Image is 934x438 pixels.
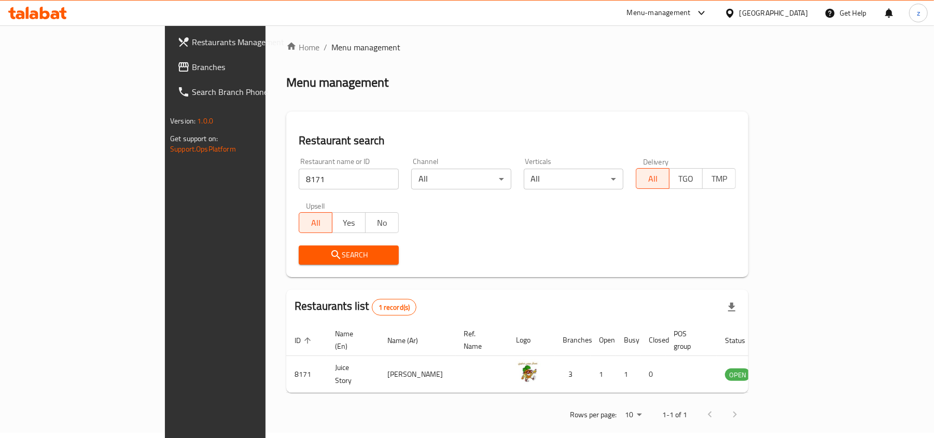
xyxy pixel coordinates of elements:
span: z [917,7,920,19]
span: Search Branch Phone [192,86,313,98]
li: / [324,41,327,53]
button: Yes [332,212,366,233]
span: Name (En) [335,327,367,352]
button: TMP [702,168,736,189]
th: Open [591,324,616,356]
div: Total records count [372,299,417,316]
a: Restaurants Management [169,30,321,54]
h2: Restaurants list [295,298,416,316]
nav: breadcrumb [286,41,748,53]
a: Search Branch Phone [169,79,321,104]
div: Menu-management [627,7,691,19]
h2: Restaurant search [299,133,736,148]
td: 1 [591,356,616,393]
td: 3 [554,356,591,393]
p: 1-1 of 1 [662,408,687,421]
span: Branches [192,61,313,73]
span: 1.0.0 [197,114,213,128]
td: Juice Story [327,356,379,393]
span: Restaurants Management [192,36,313,48]
div: OPEN [725,368,750,381]
label: Delivery [643,158,669,165]
span: ID [295,334,314,347]
span: 1 record(s) [372,303,416,312]
div: Rows per page: [621,407,646,423]
p: Rows per page: [570,408,617,421]
span: All [640,171,665,186]
span: OPEN [725,369,750,381]
div: [GEOGRAPHIC_DATA] [740,7,808,19]
button: All [299,212,332,233]
button: No [365,212,399,233]
td: [PERSON_NAME] [379,356,455,393]
button: TGO [669,168,703,189]
th: Busy [616,324,640,356]
span: All [303,215,328,230]
div: Export file [719,295,744,320]
td: 0 [640,356,665,393]
span: TGO [674,171,699,186]
label: Upsell [306,202,325,209]
span: Name (Ar) [387,334,431,347]
th: Branches [554,324,591,356]
td: 1 [616,356,640,393]
span: POS group [674,327,704,352]
span: Yes [337,215,361,230]
span: No [370,215,395,230]
a: Branches [169,54,321,79]
span: Search [307,249,391,262]
div: All [411,169,511,189]
table: enhanced table [286,324,807,393]
span: Status [725,334,759,347]
div: All [524,169,624,189]
span: Ref. Name [464,327,495,352]
button: All [636,168,670,189]
h2: Menu management [286,74,388,91]
input: Search for restaurant name or ID.. [299,169,399,189]
span: TMP [707,171,732,186]
span: Get support on: [170,132,218,145]
th: Logo [508,324,554,356]
img: Juice Story [516,359,542,385]
span: Menu management [331,41,400,53]
button: Search [299,245,399,265]
a: Support.OpsPlatform [170,142,236,156]
th: Closed [640,324,665,356]
span: Version: [170,114,196,128]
